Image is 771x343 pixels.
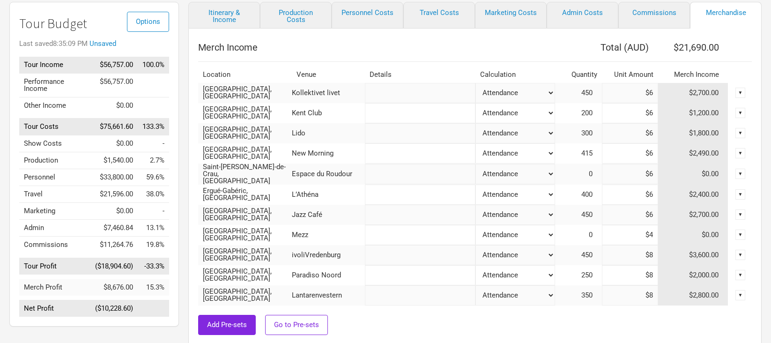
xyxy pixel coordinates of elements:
[138,119,169,135] td: Tour Costs as % of Tour Income
[292,225,365,245] td: Mezz
[602,245,658,265] input: per head
[292,143,365,164] td: New Morning
[602,143,658,164] input: per head
[90,186,138,203] td: $21,596.00
[292,123,365,143] td: Lido
[292,185,365,205] td: L’Athéna
[90,135,138,152] td: $0.00
[658,67,728,83] th: Merch Income
[658,103,728,123] td: $1,200.00
[90,73,138,97] td: $56,757.00
[90,169,138,186] td: $33,800.00
[90,279,138,296] td: $8,676.00
[198,285,292,306] td: [GEOGRAPHIC_DATA], [GEOGRAPHIC_DATA]
[735,128,746,138] div: ▼
[292,103,365,123] td: Kent Club
[198,164,292,185] td: Saint-[PERSON_NAME]-de-Crau, [GEOGRAPHIC_DATA]
[735,169,746,179] div: ▼
[274,321,319,329] span: Go to Pre-sets
[602,225,658,245] input: per head
[138,135,169,152] td: Show Costs as % of Tour Income
[198,315,256,335] button: Add Pre-sets
[260,2,332,29] a: Production Costs
[198,185,292,205] td: Ergué-Gabéric, [GEOGRAPHIC_DATA]
[19,152,90,169] td: Production
[658,265,728,285] td: $2,000.00
[602,185,658,205] input: per head
[658,285,728,306] td: $2,800.00
[138,73,169,97] td: Performance Income as % of Tour Income
[735,88,746,98] div: ▼
[602,103,658,123] input: per head
[735,209,746,220] div: ▼
[589,231,602,239] span: 0
[138,258,169,275] td: Tour Profit as % of Tour Income
[735,250,746,260] div: ▼
[658,205,728,225] td: $2,700.00
[138,186,169,203] td: Travel as % of Tour Income
[690,2,762,29] a: Merchandise
[292,285,365,306] td: Lantarenvestern
[90,300,138,317] td: ($10,228.60)
[735,108,746,118] div: ▼
[265,315,328,335] button: Go to Pre-sets
[89,39,116,48] a: Unsaved
[658,143,728,164] td: $2,490.00
[198,205,292,225] td: [GEOGRAPHIC_DATA], [GEOGRAPHIC_DATA]
[198,103,292,123] td: [GEOGRAPHIC_DATA], [GEOGRAPHIC_DATA]
[198,67,292,83] th: Location
[19,186,90,203] td: Travel
[602,67,658,83] th: Unit Amount
[292,265,365,285] td: Paradiso Noord
[735,270,746,280] div: ▼
[581,109,602,117] span: 200
[735,148,746,158] div: ▼
[581,291,602,299] span: 350
[188,2,260,29] a: Itinerary & Income
[90,152,138,169] td: $1,540.00
[555,38,658,57] th: Total ( AUD )
[19,237,90,254] td: Commissions
[198,225,292,245] td: [GEOGRAPHIC_DATA], [GEOGRAPHIC_DATA]
[19,300,90,317] td: Net Profit
[581,129,602,137] span: 300
[602,265,658,285] input: per head
[581,190,602,199] span: 400
[618,2,690,29] a: Commissions
[658,38,728,57] th: $21,690.00
[658,83,728,103] td: $2,700.00
[19,169,90,186] td: Personnel
[602,123,658,143] input: per head
[19,135,90,152] td: Show Costs
[735,290,746,300] div: ▼
[19,97,90,114] td: Other Income
[403,2,475,29] a: Travel Costs
[198,265,292,285] td: [GEOGRAPHIC_DATA], [GEOGRAPHIC_DATA]
[602,285,658,306] input: per head
[90,119,138,135] td: $75,661.60
[735,230,746,240] div: ▼
[90,97,138,114] td: $0.00
[292,205,365,225] td: Jazz Café
[581,210,602,219] span: 450
[602,205,658,225] input: per head
[127,12,169,32] button: Options
[581,89,602,97] span: 450
[332,2,403,29] a: Personnel Costs
[198,143,292,164] td: [GEOGRAPHIC_DATA], [GEOGRAPHIC_DATA]
[198,38,555,57] th: Merch Income
[138,97,169,114] td: Other Income as % of Tour Income
[19,119,90,135] td: Tour Costs
[138,279,169,296] td: Merch Profit as % of Tour Income
[365,67,475,83] th: Details
[198,83,292,103] td: [GEOGRAPHIC_DATA], [GEOGRAPHIC_DATA]
[19,16,169,31] h1: Tour Budget
[658,164,728,185] td: $0.00
[207,321,247,329] span: Add Pre-sets
[90,258,138,275] td: ($18,904.60)
[136,17,160,26] span: Options
[138,203,169,220] td: Marketing as % of Tour Income
[292,164,365,185] td: Espace du Roudour
[555,67,602,83] th: Quantity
